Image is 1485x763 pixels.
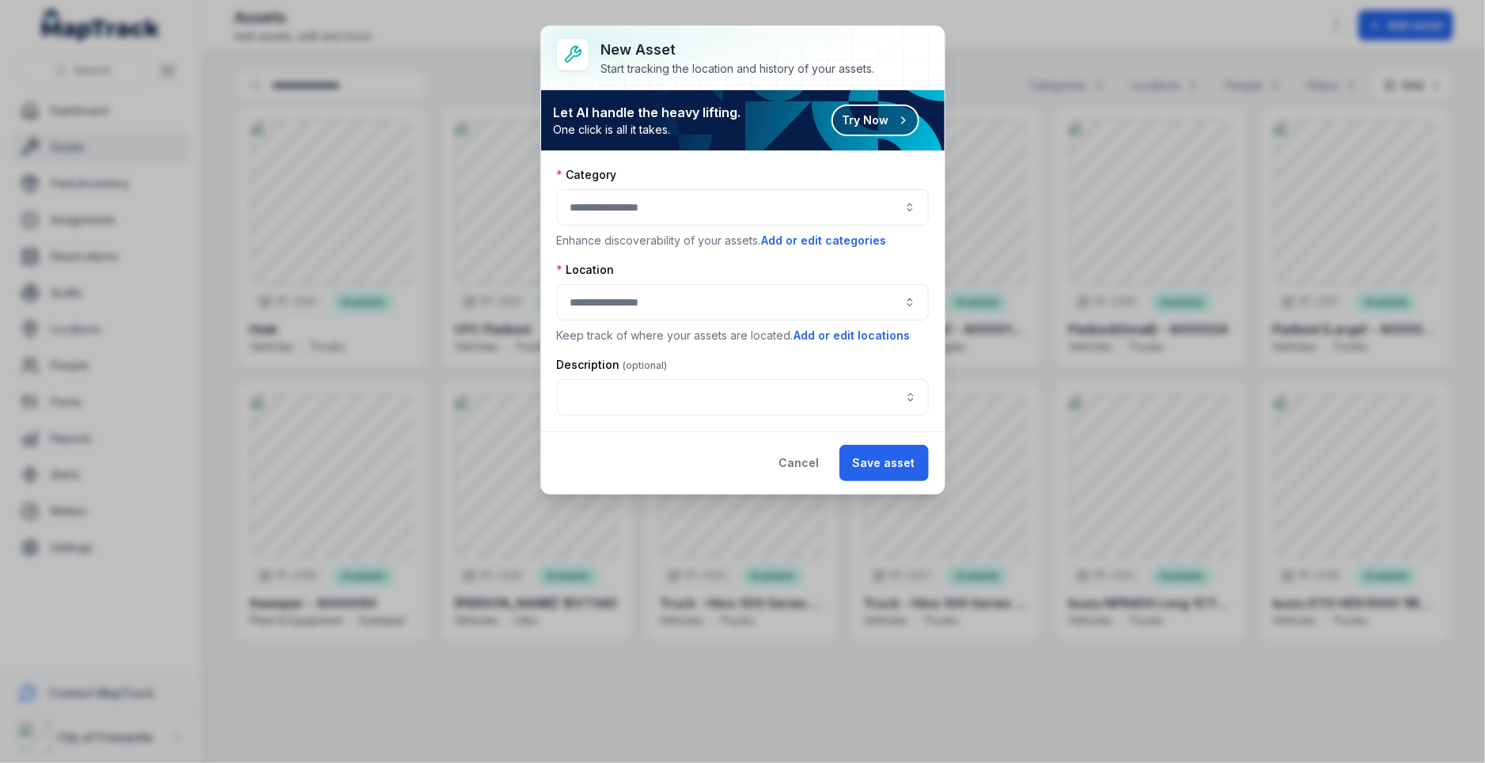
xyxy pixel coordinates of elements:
button: Add or edit categories [761,232,888,249]
strong: Let AI handle the heavy lifting. [554,103,741,122]
label: Location [557,262,615,278]
button: Cancel [766,445,833,481]
button: Try Now [832,104,919,136]
label: Category [557,167,617,183]
div: Start tracking the location and history of your assets. [601,61,875,77]
p: Keep track of where your assets are located. [557,327,929,344]
input: asset-add:description-label [557,379,929,416]
p: Enhance discoverability of your assets. [557,232,929,249]
button: Add or edit locations [794,327,911,344]
span: One click is all it takes. [554,122,741,138]
h3: New asset [601,39,875,61]
label: Description [557,357,668,373]
button: Save asset [839,445,929,481]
